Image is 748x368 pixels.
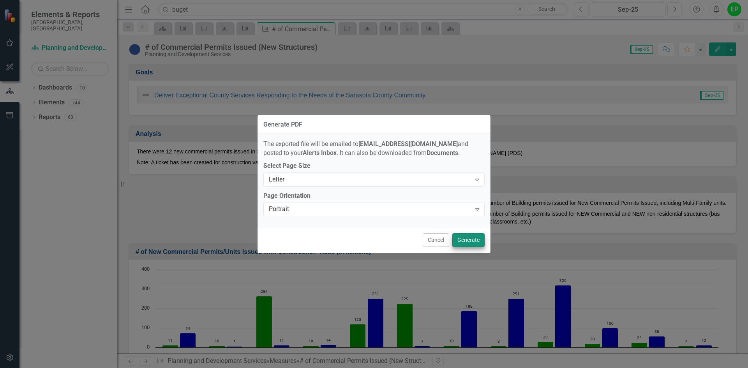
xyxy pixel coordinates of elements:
strong: [EMAIL_ADDRESS][DOMAIN_NAME] [358,140,458,148]
button: Cancel [423,233,449,247]
label: Page Orientation [263,192,485,201]
button: Generate [452,233,485,247]
label: Select Page Size [263,162,485,171]
div: Generate PDF [263,121,302,128]
div: Letter [269,175,471,184]
div: Portrait [269,205,471,214]
strong: Documents [427,149,458,157]
span: The exported file will be emailed to and posted to your . It can also be downloaded from . [263,140,468,157]
strong: Alerts Inbox [303,149,337,157]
